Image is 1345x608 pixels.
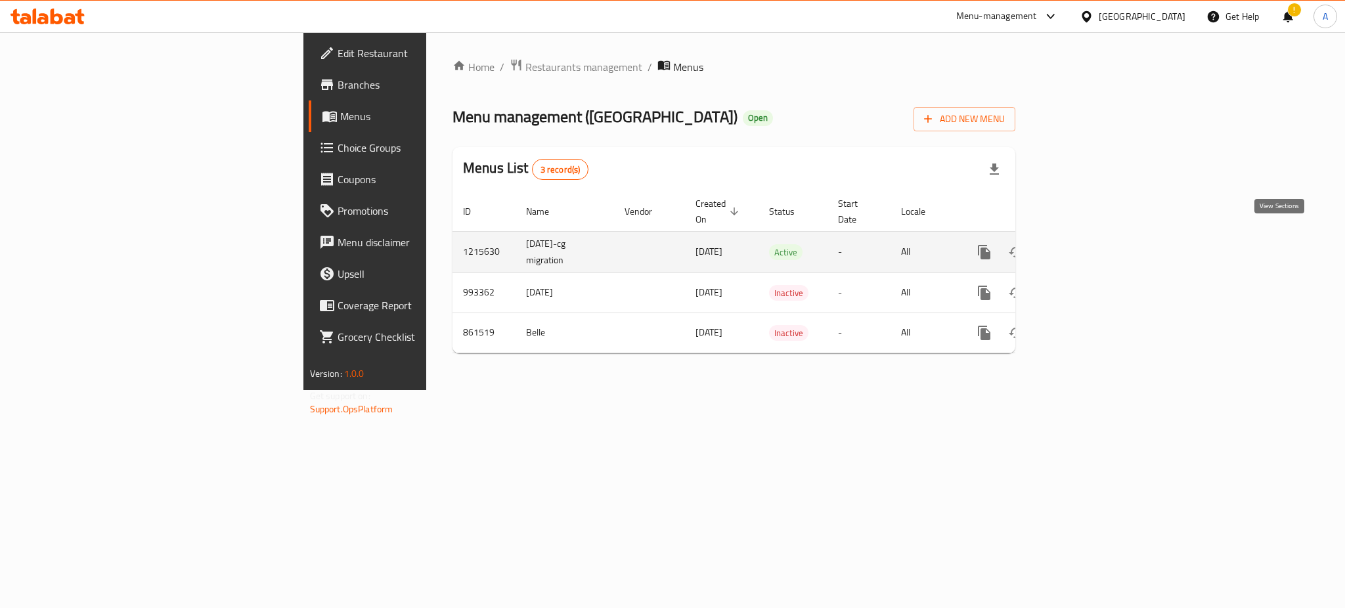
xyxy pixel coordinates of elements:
span: Coverage Report [338,297,518,313]
span: Created On [695,196,743,227]
span: Restaurants management [525,59,642,75]
td: - [827,313,891,353]
span: Grocery Checklist [338,329,518,345]
button: more [969,236,1000,268]
span: Status [769,204,812,219]
span: Add New Menu [924,111,1005,127]
a: Coverage Report [309,290,528,321]
li: / [648,59,652,75]
span: ID [463,204,488,219]
span: Menus [673,59,703,75]
button: Add New Menu [914,107,1015,131]
td: [DATE] [516,272,614,313]
a: Choice Groups [309,132,528,163]
span: [DATE] [695,243,722,260]
th: Actions [958,192,1105,232]
div: Export file [979,154,1010,185]
div: Inactive [769,325,808,341]
span: 3 record(s) [533,163,588,176]
span: Promotions [338,203,518,219]
button: more [969,277,1000,309]
td: [DATE]-cg migration [516,231,614,272]
a: Support.OpsPlatform [310,401,393,418]
a: Edit Restaurant [309,37,528,69]
span: Active [769,245,803,260]
span: Menu disclaimer [338,234,518,250]
span: Vendor [625,204,669,219]
span: Start Date [838,196,875,227]
h2: Menus List [463,158,588,180]
td: All [891,272,958,313]
button: more [969,317,1000,349]
div: Total records count [532,159,589,180]
a: Restaurants management [510,58,642,76]
span: Name [526,204,566,219]
table: enhanced table [452,192,1105,353]
nav: breadcrumb [452,58,1015,76]
span: 1.0.0 [344,365,364,382]
div: Open [743,110,773,126]
a: Menus [309,100,528,132]
td: All [891,231,958,272]
span: Menus [340,108,518,124]
a: Grocery Checklist [309,321,528,353]
span: A [1323,9,1328,24]
td: - [827,272,891,313]
span: Open [743,112,773,123]
div: Menu-management [956,9,1037,24]
span: Upsell [338,266,518,282]
span: [DATE] [695,324,722,341]
span: Inactive [769,286,808,301]
a: Coupons [309,163,528,195]
span: Branches [338,77,518,93]
span: Choice Groups [338,140,518,156]
div: Active [769,244,803,260]
button: Change Status [1000,277,1032,309]
td: Belle [516,313,614,353]
span: Locale [901,204,942,219]
span: [DATE] [695,284,722,301]
span: Version: [310,365,342,382]
span: Edit Restaurant [338,45,518,61]
button: Change Status [1000,317,1032,349]
td: All [891,313,958,353]
div: Inactive [769,285,808,301]
div: [GEOGRAPHIC_DATA] [1099,9,1185,24]
span: Inactive [769,326,808,341]
span: Menu management ( [GEOGRAPHIC_DATA] ) [452,102,738,131]
span: Get support on: [310,387,370,404]
a: Branches [309,69,528,100]
a: Promotions [309,195,528,227]
a: Upsell [309,258,528,290]
button: Change Status [1000,236,1032,268]
a: Menu disclaimer [309,227,528,258]
td: - [827,231,891,272]
span: Coupons [338,171,518,187]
